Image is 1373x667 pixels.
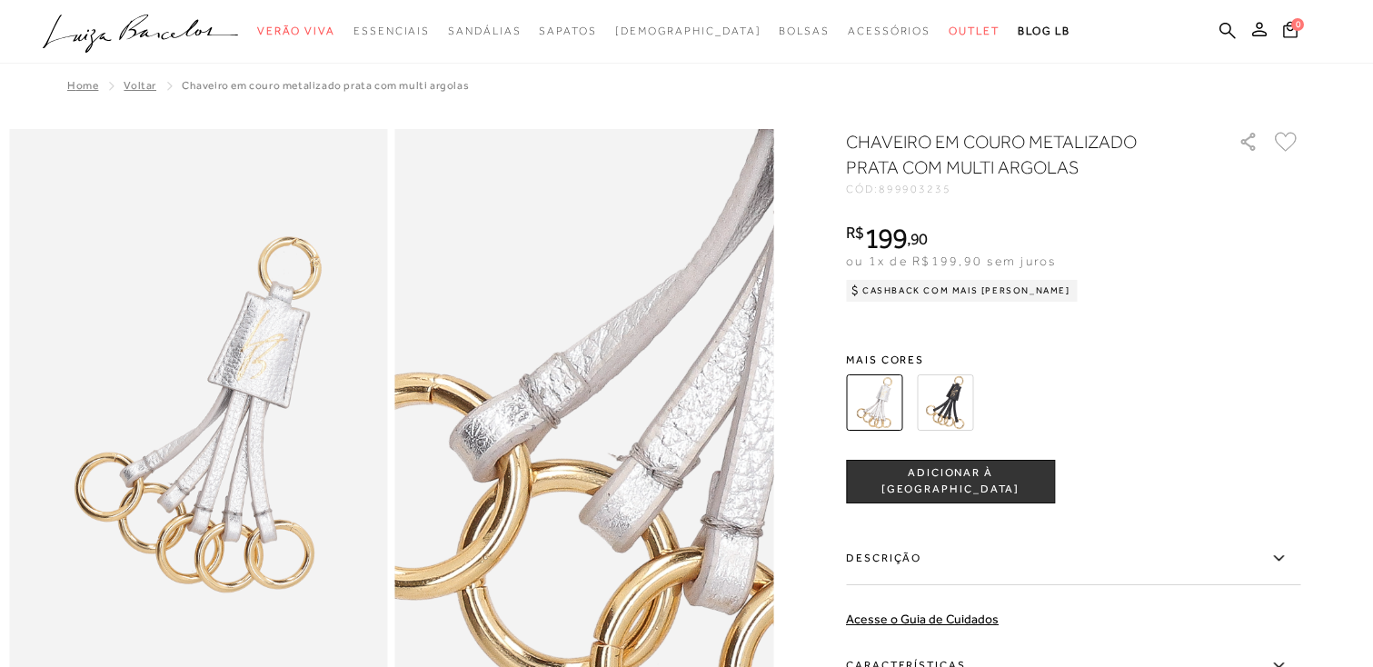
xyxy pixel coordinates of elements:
a: noSubCategoriesText [448,15,521,48]
a: noSubCategoriesText [779,15,830,48]
a: Home [67,79,98,92]
a: noSubCategoriesText [257,15,335,48]
span: Verão Viva [257,25,335,37]
a: Voltar [124,79,156,92]
a: BLOG LB [1018,15,1070,48]
div: CÓD: [846,184,1209,194]
span: CHAVEIRO EM COURO METALIZADO PRATA COM MULTI ARGOLAS [182,79,469,92]
button: ADICIONAR À [GEOGRAPHIC_DATA] [846,460,1055,503]
span: Sandálias [448,25,521,37]
a: noSubCategoriesText [353,15,430,48]
img: CHAVEIRO EM COURO PRETO COM MULTI ARGOLAS [917,374,973,431]
span: Essenciais [353,25,430,37]
a: noSubCategoriesText [615,15,761,48]
i: R$ [846,224,864,241]
span: 90 [910,229,928,248]
i: , [907,231,928,247]
img: CHAVEIRO EM COURO METALIZADO PRATA COM MULTI ARGOLAS [846,374,902,431]
span: [DEMOGRAPHIC_DATA] [615,25,761,37]
span: Acessórios [848,25,930,37]
span: ou 1x de R$199,90 sem juros [846,254,1056,268]
button: 0 [1278,20,1303,45]
div: Cashback com Mais [PERSON_NAME] [846,280,1078,302]
a: noSubCategoriesText [539,15,596,48]
span: 899903235 [879,183,951,195]
label: Descrição [846,533,1300,585]
a: noSubCategoriesText [848,15,930,48]
span: ADICIONAR À [GEOGRAPHIC_DATA] [847,465,1054,497]
a: noSubCategoriesText [949,15,1000,48]
span: 0 [1291,18,1304,31]
h1: CHAVEIRO EM COURO METALIZADO PRATA COM MULTI ARGOLAS [846,129,1187,180]
a: Acesse o Guia de Cuidados [846,612,999,626]
span: Mais cores [846,354,1300,365]
span: 199 [864,222,907,254]
span: Bolsas [779,25,830,37]
span: Outlet [949,25,1000,37]
span: BLOG LB [1018,25,1070,37]
span: Sapatos [539,25,596,37]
